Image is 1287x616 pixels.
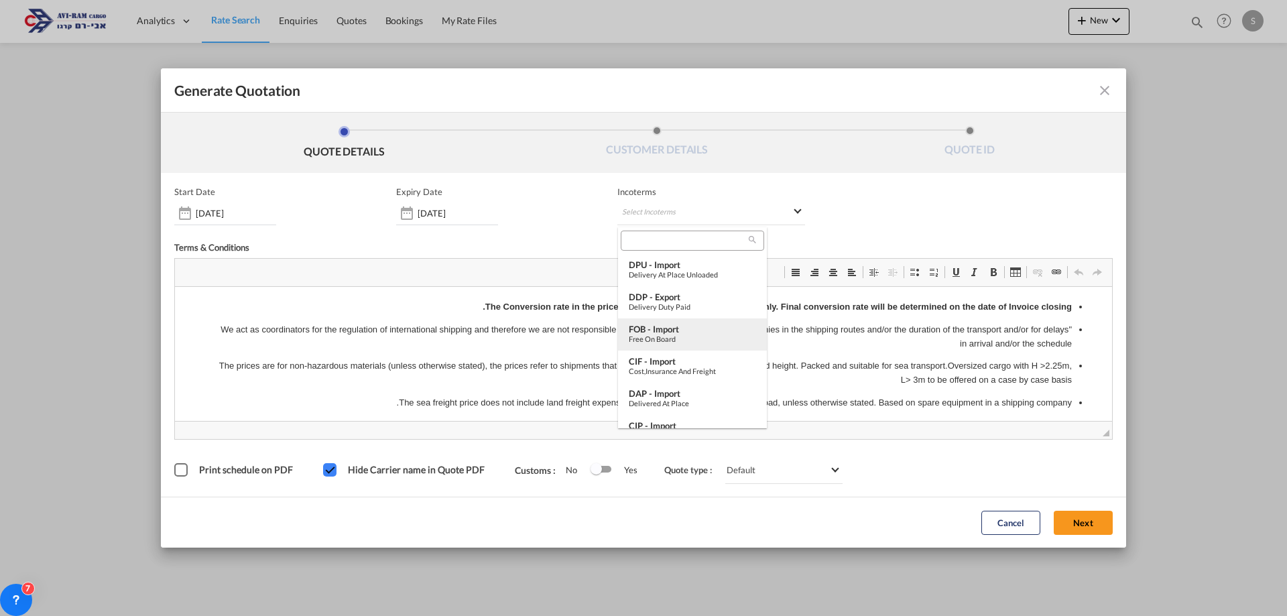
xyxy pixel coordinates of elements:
div: Cost,Insurance and Freight [629,367,756,375]
div: Delivery Duty Paid [629,302,756,311]
div: FOB - import [629,324,756,334]
p: The sea freight price does not include land freight expenses abroad and/or other expenses abroad,... [40,109,897,123]
div: CIF - import [629,356,756,367]
strong: The Conversion rate in the price quote is for the date of the quote only. Final conversion rate w... [308,15,897,25]
p: "We act as coordinators for the regulation of international shipping and therefore we are not res... [40,36,897,64]
p: The sea transport prices are subject to the prices of the shipping companies and may change accor... [40,132,897,146]
div: DDP - export [629,292,756,302]
div: Delivered at Place [629,399,756,408]
md-icon: icon-magnify [747,235,757,245]
div: Delivery at Place Unloaded [629,270,756,279]
p: The prices are for non-hazardous materials (unless otherwise stated), the prices refer to shipmen... [40,72,897,101]
div: Free on Board [629,334,756,343]
div: DPU - import [629,259,756,270]
div: CIP - import [629,420,756,431]
div: DAP - import [629,388,756,399]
